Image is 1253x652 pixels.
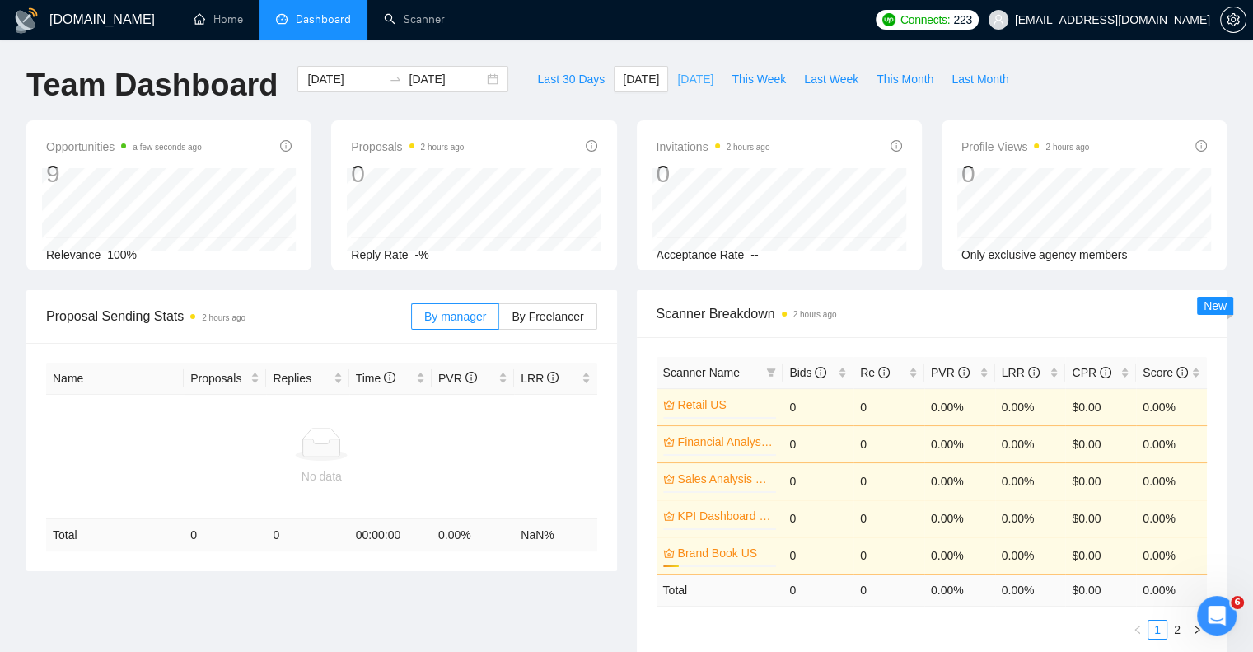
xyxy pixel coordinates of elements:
a: KPI Dashboard US [678,507,774,525]
span: right [1192,625,1202,635]
img: upwork-logo.png [882,13,895,26]
a: 1 [1148,621,1167,639]
time: 2 hours ago [202,313,245,322]
td: 0 [184,519,266,551]
td: 0.00% [1136,537,1207,574]
td: 0 [853,462,924,500]
span: 223 [953,11,971,29]
td: 0.00 % [432,519,514,551]
span: Bids [789,366,826,379]
td: 0.00% [995,537,1066,574]
a: homeHome [194,12,243,26]
button: right [1187,620,1207,640]
span: Last 30 Days [537,70,605,88]
td: 0.00% [995,388,1066,425]
li: 1 [1148,620,1167,640]
td: $ 0.00 [1065,574,1136,606]
td: $0.00 [1065,500,1136,537]
span: to [389,73,402,86]
td: $0.00 [1065,388,1136,425]
li: Next Page [1187,620,1207,640]
span: -% [415,248,429,261]
span: setting [1221,13,1246,26]
td: 0.00% [995,462,1066,500]
td: 0.00% [995,500,1066,537]
span: filter [766,368,776,378]
a: Brand Book US [678,544,774,562]
td: 0 [266,519,348,551]
time: 2 hours ago [727,143,770,152]
span: Profile Views [961,137,1090,157]
span: PVR [931,366,970,379]
span: Score [1143,366,1187,379]
span: crown [663,436,675,448]
span: Replies [273,369,330,387]
span: crown [663,473,675,485]
span: Dashboard [296,12,351,26]
td: 00:00:00 [349,519,432,551]
span: Proposal Sending Stats [46,306,411,326]
input: Start date [307,70,382,88]
li: Previous Page [1128,620,1148,640]
button: Last Month [942,66,1017,92]
span: LRR [1002,366,1040,379]
time: 2 hours ago [1045,143,1089,152]
div: 0 [351,158,464,190]
td: 0 [783,500,853,537]
span: 100% [107,248,137,261]
time: a few seconds ago [133,143,201,152]
span: CPR [1072,366,1110,379]
td: 0.00% [924,537,995,574]
td: 0 [853,425,924,462]
span: This Week [732,70,786,88]
span: LRR [521,372,559,385]
span: [DATE] [677,70,713,88]
iframe: Intercom live chat [1197,596,1237,636]
span: filter [763,360,779,385]
span: user [993,14,1004,26]
td: 0 [783,537,853,574]
span: info-circle [547,372,559,383]
li: 2 [1167,620,1187,640]
td: 0 [853,500,924,537]
button: [DATE] [614,66,668,92]
span: Proposals [190,369,247,387]
span: Last Week [804,70,858,88]
div: 0 [961,158,1090,190]
button: Last Week [795,66,867,92]
td: $0.00 [1065,462,1136,500]
time: 2 hours ago [421,143,465,152]
span: info-circle [465,372,477,383]
a: setting [1220,13,1246,26]
a: Financial Analysis Global [678,433,774,451]
button: [DATE] [668,66,722,92]
span: -- [750,248,758,261]
span: info-circle [384,372,395,383]
td: 0 [853,388,924,425]
span: This Month [877,70,933,88]
td: 0.00% [1136,425,1207,462]
button: This Month [867,66,942,92]
span: left [1133,625,1143,635]
span: crown [663,547,675,559]
span: Scanner Name [663,366,740,379]
td: Total [46,519,184,551]
td: 0 [783,388,853,425]
td: 0.00% [995,425,1066,462]
td: 0 [783,462,853,500]
a: searchScanner [384,12,445,26]
span: Time [356,372,395,385]
td: $0.00 [1065,425,1136,462]
td: 0.00% [924,500,995,537]
button: This Week [722,66,795,92]
button: left [1128,620,1148,640]
span: info-circle [815,367,826,378]
a: Sales Analysis Global [678,470,774,488]
td: 0.00% [1136,388,1207,425]
h1: Team Dashboard [26,66,278,105]
span: swap-right [389,73,402,86]
td: 0.00% [924,388,995,425]
span: crown [663,399,675,410]
td: 0.00% [924,462,995,500]
span: Last Month [951,70,1008,88]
